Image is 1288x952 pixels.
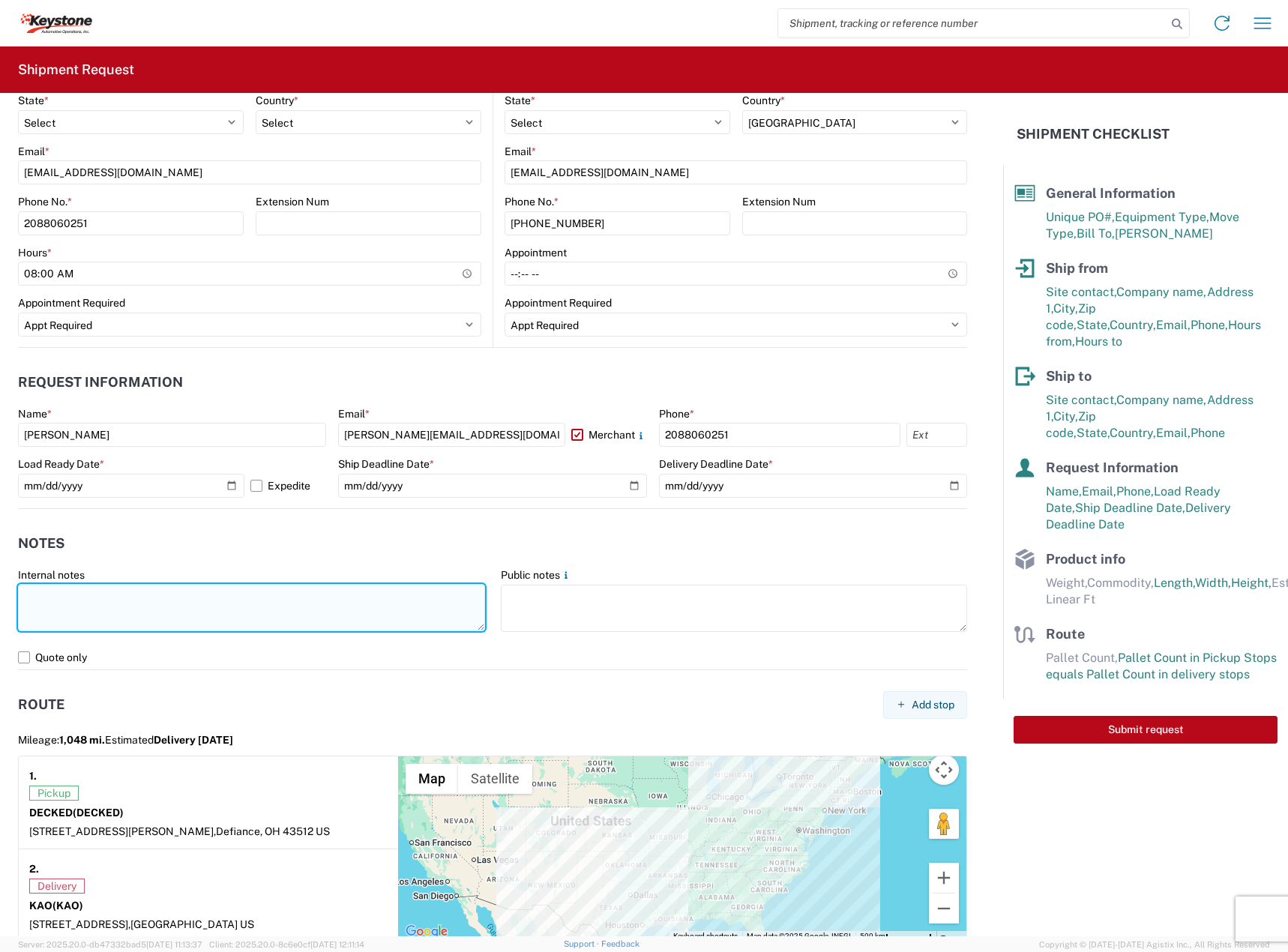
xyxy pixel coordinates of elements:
button: Show street map [406,764,458,794]
span: Site contact, [1046,285,1116,299]
label: Extension Num [742,195,816,208]
button: Show satellite imagery [458,764,532,794]
button: Add stop [883,691,967,719]
label: Phone No. [18,195,72,208]
span: Country, [1110,318,1156,332]
span: Pallet Count in Pickup Stops equals Pallet Count in delivery stops [1046,651,1277,681]
label: Email [338,407,370,421]
h2: Notes [18,536,64,551]
label: Hours [18,246,52,259]
a: Terms [941,934,962,942]
span: Name, [1046,484,1082,498]
span: (DECKED) [73,807,124,819]
label: Internal notes [18,568,85,582]
span: City, [1053,301,1078,316]
span: [STREET_ADDRESS], [29,918,130,930]
span: Mileage: [18,734,105,746]
span: Phone, [1116,484,1154,498]
span: 1,048 mi. [59,734,105,746]
span: Request Information [1046,460,1179,475]
label: State [505,94,535,107]
h2: Route [18,697,64,712]
span: Width, [1195,576,1231,590]
span: Email, [1082,484,1116,498]
span: Map data ©2025 Google, INEGI [747,932,851,940]
span: Commodity, [1087,576,1154,590]
span: Copyright © [DATE]-[DATE] Agistix Inc., All Rights Reserved [1039,938,1270,951]
span: (KAO) [52,900,83,912]
button: Keyboard shortcuts [673,931,738,942]
img: Google [402,922,451,942]
span: Hours to [1075,334,1122,349]
span: [DATE] 11:13:37 [146,940,202,949]
label: Country [742,94,785,107]
label: Appointment Required [505,296,612,310]
label: Name [18,407,52,421]
span: [GEOGRAPHIC_DATA] US [130,918,254,930]
span: Company name, [1116,393,1207,407]
span: Add stop [912,698,954,712]
label: Ship Deadline Date [338,457,434,471]
label: Public notes [501,568,572,582]
strong: 1. [29,767,37,786]
label: Country [256,94,298,107]
span: [STREET_ADDRESS][PERSON_NAME], [29,825,216,837]
a: Feedback [601,939,640,948]
span: Equipment Type, [1115,210,1209,224]
span: Server: 2025.20.0-db47332bad5 [18,940,202,949]
strong: 2. [29,860,39,879]
span: Client: 2025.20.0-8c6e0cf [209,940,364,949]
span: Ship to [1046,368,1092,384]
span: [DATE] 12:11:14 [310,940,364,949]
label: Extension Num [256,195,329,208]
span: Unique PO#, [1046,210,1115,224]
span: Bill To, [1077,226,1115,241]
label: Quote only [18,645,967,669]
span: Weight, [1046,576,1087,590]
strong: DECKED [29,807,124,819]
span: Phone [1191,426,1225,440]
label: Merchant [571,423,647,447]
a: Support [564,939,601,948]
label: Phone No. [505,195,559,208]
span: State, [1077,426,1110,440]
label: Load Ready Date [18,457,104,471]
span: Defiance, OH 43512 US [216,825,330,837]
span: Phone, [1191,318,1228,332]
label: Expedite [250,474,326,498]
h2: Shipment Checklist [1017,125,1170,143]
span: General Information [1046,185,1176,201]
label: State [18,94,49,107]
label: Delivery Deadline Date [659,457,773,471]
span: Company name, [1116,285,1207,299]
label: Email [18,145,49,158]
label: Phone [659,407,694,421]
span: City, [1053,409,1078,424]
label: Email [505,145,536,158]
span: Delivery [DATE] [154,734,233,746]
strong: KAO [29,900,83,912]
h2: Request Information [18,375,183,390]
span: Height, [1231,576,1272,590]
button: Map Scale: 500 km per 58 pixels [855,931,936,942]
button: Zoom in [929,863,959,893]
span: Ship Deadline Date, [1075,501,1185,515]
h2: Shipment Request [18,61,134,79]
button: Submit request [1014,716,1278,744]
span: Email, [1156,318,1191,332]
span: 500 km [860,932,885,940]
span: Country, [1110,426,1156,440]
span: Route [1046,626,1085,642]
input: Shipment, tracking or reference number [778,9,1167,37]
a: Open this area in Google Maps (opens a new window) [402,922,451,942]
span: Estimated [105,734,233,746]
span: Pallet Count, [1046,651,1118,665]
span: Delivery [29,879,85,894]
span: Ship from [1046,260,1108,276]
span: State, [1077,318,1110,332]
span: Site contact, [1046,393,1116,407]
span: Length, [1154,576,1195,590]
input: Ext [906,423,967,447]
button: Zoom out [929,894,959,924]
button: Drag Pegman onto the map to open Street View [929,809,959,839]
